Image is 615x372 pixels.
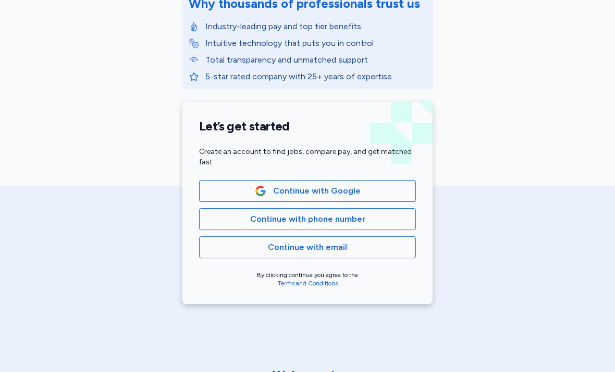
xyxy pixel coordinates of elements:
span: Continue with Google [273,185,361,197]
h1: Let’s get started [199,118,416,134]
span: Continue with phone number [250,213,365,225]
p: Industry-leading pay and top tier benefits [205,20,426,33]
p: Intuitive technology that puts you in control [205,37,426,50]
button: Google LogoContinue with Google [199,180,416,202]
a: Terms and Conditions [278,280,338,287]
img: Google Logo [255,185,266,197]
button: Continue with phone number [199,208,416,230]
p: Total transparency and unmatched support [205,54,426,66]
p: 5-star rated company with 25+ years of expertise [205,70,426,83]
div: Create an account to find jobs, compare pay, and get matched fast [199,147,416,167]
div: By clicking continue you agree to the [199,271,416,287]
span: Continue with email [268,241,347,254]
button: Continue with email [199,236,416,258]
